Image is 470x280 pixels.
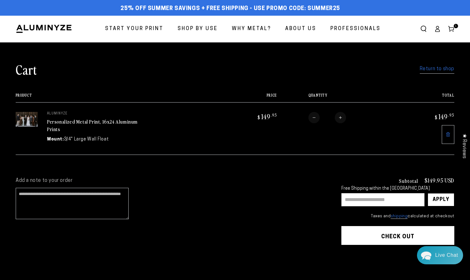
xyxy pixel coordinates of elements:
a: Why Metal? [227,21,276,37]
div: Free Shipping within the [GEOGRAPHIC_DATA] [341,186,454,192]
span: 1 [455,24,457,28]
h3: Subtotal [399,178,418,183]
th: Quantity [277,93,401,102]
bdi: 149 [434,112,454,121]
h1: Cart [16,61,37,77]
a: Shop By Use [173,21,222,37]
label: Add a note to your order [16,177,329,184]
span: 25% off Summer Savings + Free Shipping - Use Promo Code: SUMMER25 [120,5,340,12]
dd: 3/4" Large Wall Float [64,136,109,143]
span: $ [258,114,260,120]
span: Start Your Print [105,24,163,34]
span: $ [435,114,438,120]
div: Apply [433,193,449,206]
a: shipping [391,214,408,219]
input: Quantity for Personalized Metal Print, 16x24 Aluminum Prints [320,112,335,123]
span: About Us [285,24,316,34]
a: About Us [280,21,321,37]
summary: Search our site [417,22,430,36]
th: Price [223,93,277,102]
div: Contact Us Directly [435,246,458,264]
span: Why Metal? [232,24,271,34]
a: Professionals [326,21,385,37]
span: Professionals [330,24,381,34]
button: Check out [341,226,454,245]
sup: .95 [271,112,277,118]
sup: .95 [448,112,454,118]
img: Aluminyze [16,24,72,34]
a: Return to shop [420,65,454,74]
small: Taxes and calculated at checkout [341,213,454,219]
th: Product [16,93,223,102]
a: Personalized Metal Print, 16x24 Aluminum Prints [47,118,138,133]
bdi: 149 [257,112,277,121]
a: Start Your Print [100,21,168,37]
th: Total [401,93,454,102]
p: $149.95 USD [425,177,454,183]
div: Click to open Judge.me floating reviews tab [458,129,470,163]
a: Remove 16"x24" Rectangle Silver Matte Aluminyzed Photo [442,125,454,144]
iframe: PayPal-paypal [341,257,454,274]
span: Shop By Use [178,24,218,34]
img: 16"x24" Rectangle Silver Matte Aluminyzed Photo [16,112,38,127]
div: Chat widget toggle [417,246,463,264]
dt: Mount: [47,136,64,143]
p: aluminyze [47,112,141,116]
